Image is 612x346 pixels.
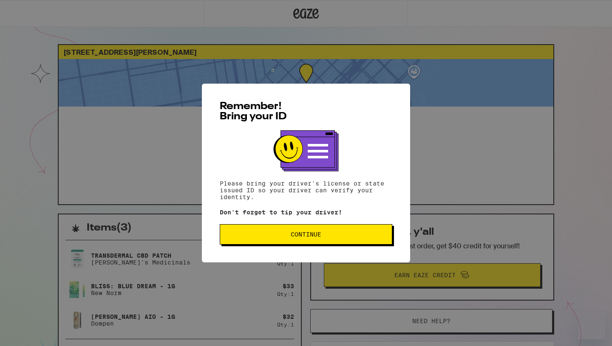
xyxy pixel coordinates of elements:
iframe: Button to launch messaging window [578,312,605,339]
span: Continue [291,231,321,237]
p: Don't forget to tip your driver! [220,209,392,216]
span: Remember! Bring your ID [220,101,287,122]
button: Continue [220,224,392,245]
p: Please bring your driver's license or state issued ID so your driver can verify your identity. [220,180,392,200]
